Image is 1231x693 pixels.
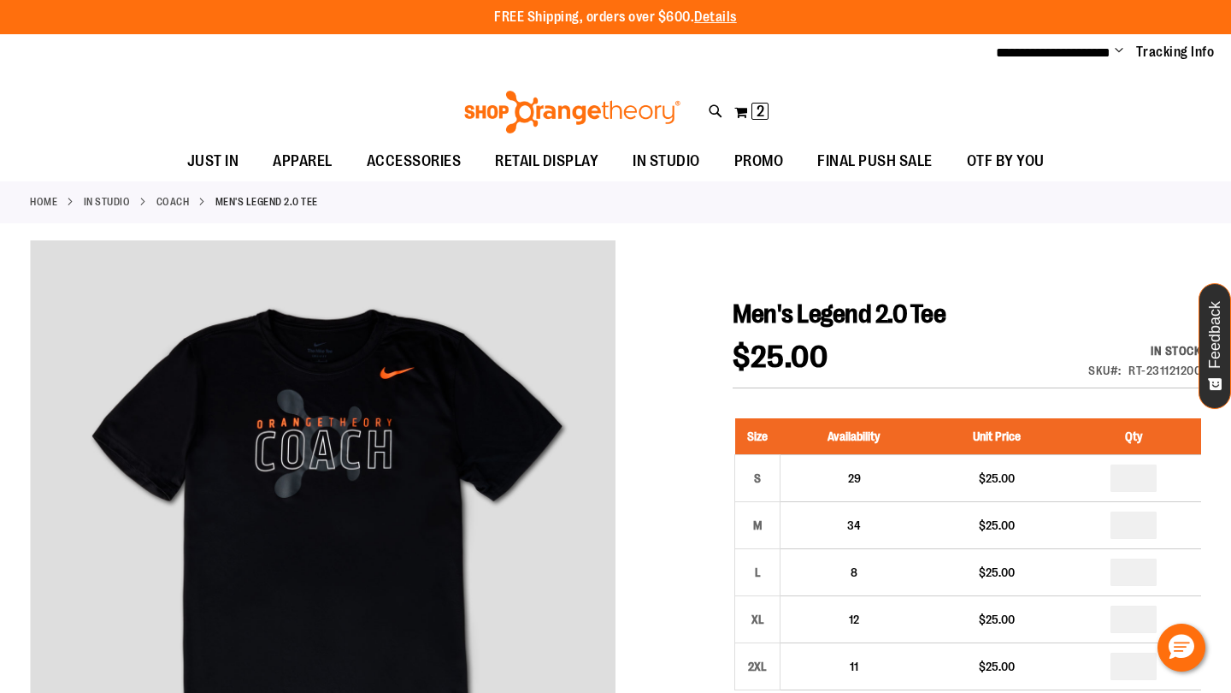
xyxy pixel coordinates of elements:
a: Details [694,9,737,25]
div: $25.00 [936,470,1057,487]
div: XL [745,607,770,632]
span: PROMO [734,142,784,181]
div: $25.00 [936,658,1057,675]
th: Size [735,418,780,455]
div: RT-231121200 [1128,362,1201,379]
span: IN STUDIO [633,142,700,181]
div: S [745,465,770,491]
strong: Men's Legend 2.0 Tee [215,194,318,210]
button: Hello, have a question? Let’s chat. [1157,624,1205,672]
span: $25.00 [733,340,828,375]
span: 11 [850,660,858,673]
span: RETAIL DISPLAY [495,142,598,181]
span: 12 [849,613,859,626]
span: FINAL PUSH SALE [817,142,933,181]
th: Qty [1066,418,1201,455]
a: IN STUDIO [615,142,717,181]
div: L [745,560,770,585]
a: Tracking Info [1136,43,1215,62]
span: Men's Legend 2.0 Tee [733,299,945,329]
th: Unit Price [928,418,1066,455]
span: 2 [757,103,764,120]
button: Feedback - Show survey [1199,283,1231,409]
div: $25.00 [936,517,1057,534]
div: M [745,512,770,538]
a: PROMO [717,142,801,181]
span: 8 [851,566,857,579]
a: ACCESSORIES [350,142,479,181]
div: $25.00 [936,564,1057,581]
span: OTF BY YOU [967,142,1045,181]
a: OTF BY YOU [950,142,1062,181]
span: Feedback [1207,301,1223,369]
a: IN STUDIO [84,194,131,210]
img: Shop Orangetheory [462,91,683,133]
strong: SKU [1088,364,1122,377]
a: FINAL PUSH SALE [800,142,950,181]
span: 34 [847,518,861,532]
a: JUST IN [170,142,256,181]
div: In stock [1088,342,1201,359]
span: APPAREL [273,142,333,181]
a: RETAIL DISPLAY [478,142,615,181]
div: Availability [1088,342,1201,359]
p: FREE Shipping, orders over $600. [494,8,737,27]
span: 29 [848,471,861,485]
a: Home [30,194,57,210]
th: Availability [780,418,928,455]
a: Coach [156,194,190,210]
span: ACCESSORIES [367,142,462,181]
a: APPAREL [256,142,350,181]
button: Account menu [1115,44,1123,61]
div: $25.00 [936,611,1057,628]
span: JUST IN [187,142,239,181]
div: 2XL [745,654,770,679]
